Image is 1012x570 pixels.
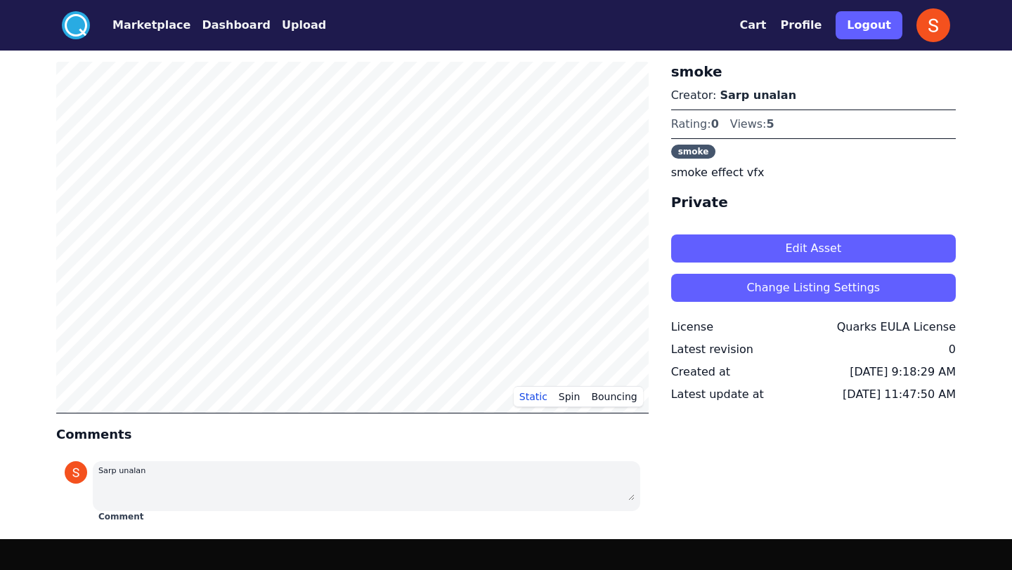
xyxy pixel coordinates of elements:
[671,364,730,380] div: Created at
[836,6,902,45] a: Logout
[98,466,145,475] small: Sarp unalan
[711,117,719,131] span: 0
[671,192,956,212] h4: Private
[671,386,764,403] div: Latest update at
[65,461,87,484] img: profile
[671,62,956,81] h3: smoke
[56,425,649,444] h4: Comments
[514,386,553,407] button: Static
[843,386,956,403] div: [DATE] 11:47:50 AM
[90,17,190,34] a: Marketplace
[916,8,950,42] img: profile
[671,319,713,336] div: License
[671,223,956,263] a: Edit Asset
[271,17,326,34] a: Upload
[190,17,271,34] a: Dashboard
[112,17,190,34] button: Marketplace
[282,17,326,34] button: Upload
[671,234,956,263] button: Edit Asset
[671,116,719,133] div: Rating:
[671,164,956,181] p: smoke effect vfx
[98,511,143,522] button: Comment
[671,341,753,358] div: Latest revision
[585,386,642,407] button: Bouncing
[949,341,956,358] div: 0
[720,88,796,102] a: Sarp unalan
[781,17,822,34] button: Profile
[202,17,271,34] button: Dashboard
[671,87,956,104] p: Creator:
[730,116,774,133] div: Views:
[739,17,766,34] button: Cart
[671,145,716,159] span: smoke
[836,11,902,39] button: Logout
[850,364,956,380] div: [DATE] 9:18:29 AM
[553,386,586,407] button: Spin
[766,117,774,131] span: 5
[837,319,956,336] div: Quarks EULA License
[671,274,956,302] button: Change Listing Settings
